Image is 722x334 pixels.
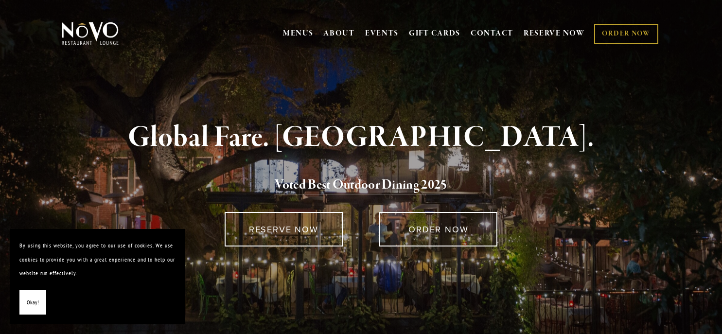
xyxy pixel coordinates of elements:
a: ORDER NOW [594,24,658,44]
a: RESERVE NOW [225,212,343,246]
section: Cookie banner [10,229,185,324]
a: EVENTS [365,29,399,38]
img: Novo Restaurant &amp; Lounge [60,21,121,46]
p: By using this website, you agree to our use of cookies. We use cookies to provide you with a grea... [19,239,175,281]
a: Voted Best Outdoor Dining 202 [275,176,440,195]
button: Okay! [19,290,46,315]
strong: Global Fare. [GEOGRAPHIC_DATA]. [128,119,594,156]
a: GIFT CARDS [409,24,460,43]
a: MENUS [283,29,314,38]
a: ORDER NOW [379,212,497,246]
h2: 5 [78,175,645,195]
span: Okay! [27,296,39,310]
a: CONTACT [471,24,513,43]
a: ABOUT [323,29,355,38]
a: RESERVE NOW [524,24,585,43]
